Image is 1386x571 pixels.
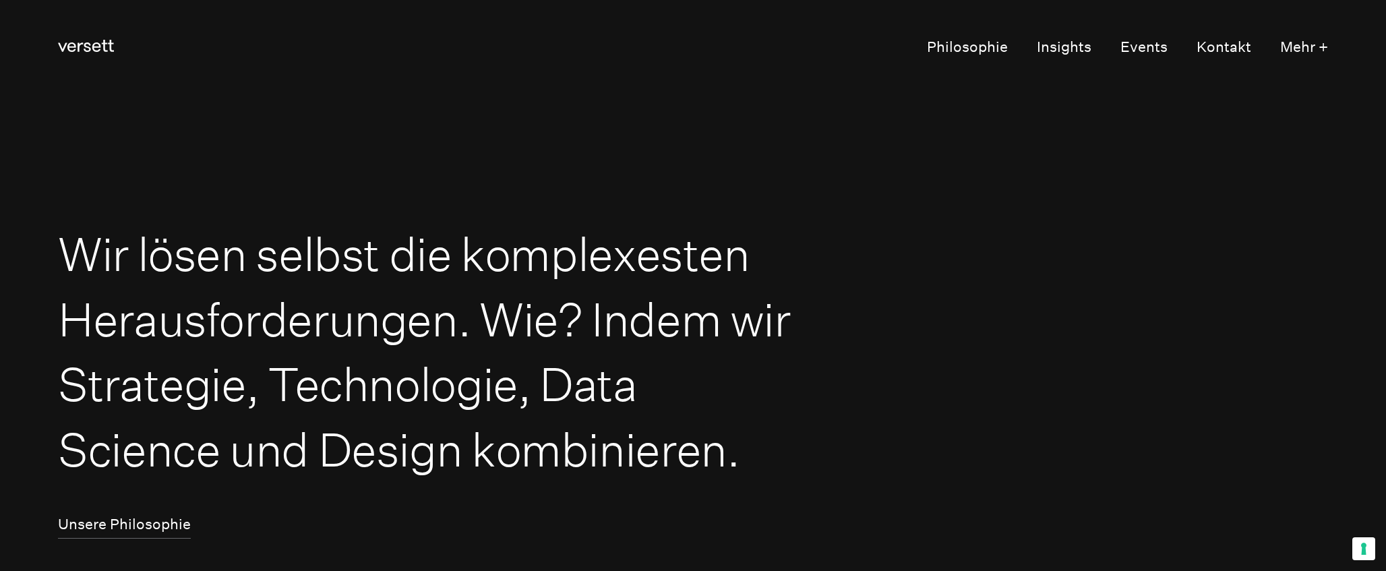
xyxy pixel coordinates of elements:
button: Your consent preferences for tracking technologies [1352,537,1375,560]
a: Insights [1037,34,1091,61]
h1: Wir lösen selbst die komplexesten Herausforderungen. Wie? Indem wir Strategie, Technologie, Data ... [58,222,801,482]
a: Events [1120,34,1168,61]
a: Unsere Philosophie [58,511,191,539]
button: Mehr + [1280,34,1328,61]
a: Philosophie [927,34,1008,61]
a: Kontakt [1197,34,1251,61]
